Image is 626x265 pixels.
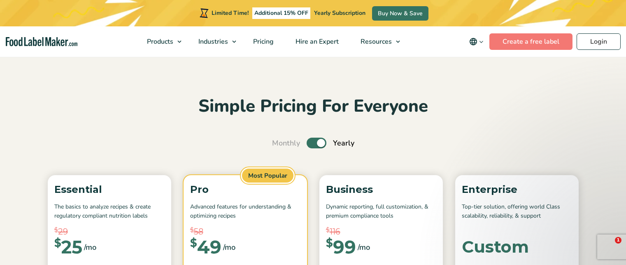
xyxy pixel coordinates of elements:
a: Products [136,26,186,57]
a: Pricing [242,26,283,57]
span: 29 [58,225,68,238]
p: Top-tier solution, offering world Class scalability, reliability, & support [462,202,572,221]
div: 99 [326,238,356,256]
p: Pro [190,182,300,197]
span: $ [54,225,58,235]
span: /mo [223,242,235,253]
span: Monthly [272,138,300,149]
span: Industries [196,37,229,46]
p: Advanced features for understanding & optimizing recipes [190,202,300,221]
p: Dynamic reporting, full customization, & premium compliance tools [326,202,436,221]
p: Essential [54,182,165,197]
a: Create a free label [489,33,572,50]
span: $ [326,238,333,249]
span: 58 [194,225,203,238]
span: $ [54,238,61,249]
iframe: Intercom live chat [598,237,618,257]
p: Business [326,182,436,197]
span: 1 [615,237,621,244]
span: Yearly [333,138,354,149]
a: Resources [350,26,404,57]
span: Yearly Subscription [314,9,365,17]
a: Buy Now & Save [372,6,428,21]
span: Hire an Expert [293,37,340,46]
span: Resources [358,37,393,46]
span: $ [326,225,330,235]
span: Pricing [251,37,275,46]
span: /mo [84,242,96,253]
label: Toggle [307,138,326,148]
span: $ [190,225,194,235]
p: The basics to analyze recipes & create regulatory compliant nutrition labels [54,202,165,221]
a: Hire an Expert [285,26,348,57]
span: 116 [330,225,340,238]
span: /mo [358,242,370,253]
h2: Simple Pricing For Everyone [44,95,583,118]
p: Enterprise [462,182,572,197]
span: $ [190,238,197,249]
div: 25 [54,238,82,256]
div: Custom [462,239,529,255]
span: Limited Time! [212,9,249,17]
span: Additional 15% OFF [252,7,310,19]
a: Industries [188,26,240,57]
div: 49 [190,238,221,256]
span: Products [144,37,174,46]
span: Most Popular [241,167,295,184]
a: Login [577,33,621,50]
